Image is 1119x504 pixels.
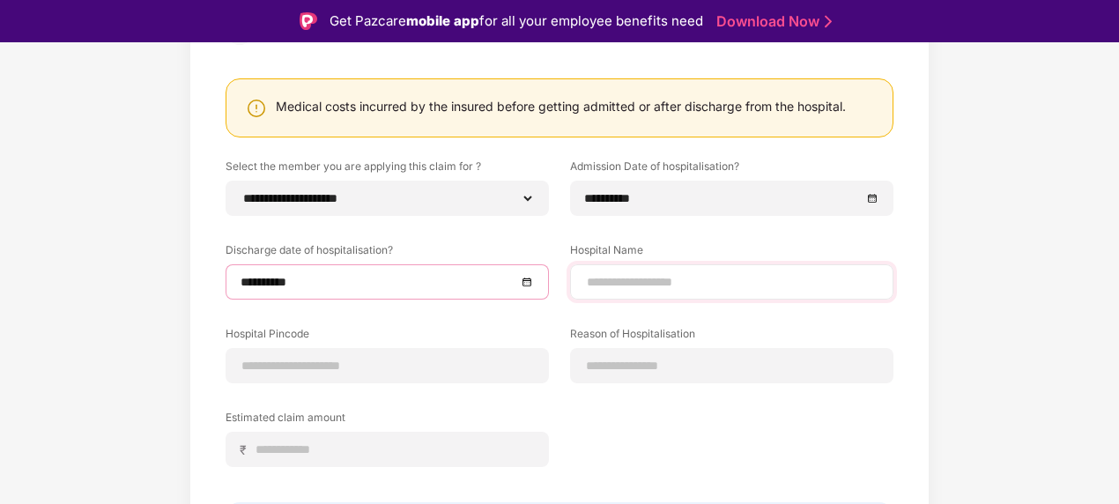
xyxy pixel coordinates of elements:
label: Discharge date of hospitalisation? [226,242,549,264]
a: Download Now [716,12,826,31]
img: svg+xml;base64,PHN2ZyBpZD0iV2FybmluZ18tXzI0eDI0IiBkYXRhLW5hbWU9Ildhcm5pbmcgLSAyNHgyNCIgeG1sbnM9Im... [246,98,267,119]
label: Hospital Name [570,242,893,264]
strong: mobile app [406,12,479,29]
img: Logo [300,12,317,30]
div: Medical costs incurred by the insured before getting admitted or after discharge from the hospital. [276,98,846,115]
label: Select the member you are applying this claim for ? [226,159,549,181]
div: Get Pazcare for all your employee benefits need [330,11,703,32]
label: Admission Date of hospitalisation? [570,159,893,181]
span: ₹ [240,441,254,458]
img: Stroke [825,12,832,31]
label: Reason of Hospitalisation [570,326,893,348]
label: Hospital Pincode [226,326,549,348]
label: Estimated claim amount [226,410,549,432]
